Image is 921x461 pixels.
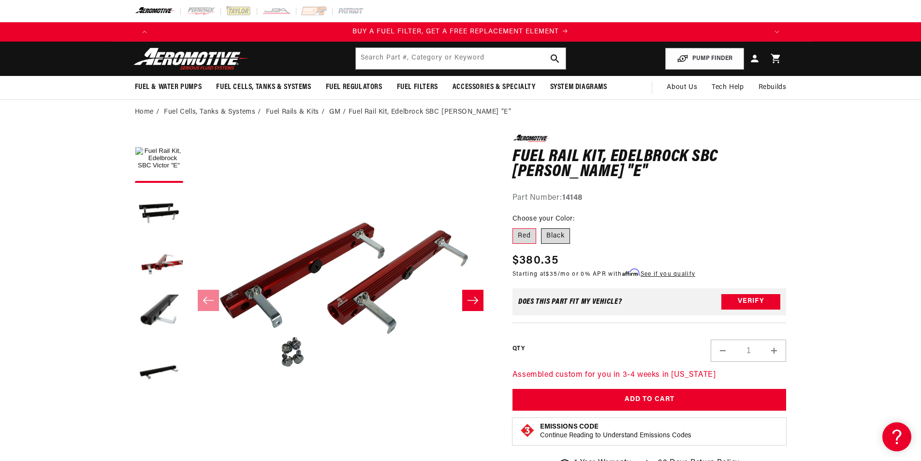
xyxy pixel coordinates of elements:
[512,192,787,205] div: Part Number:
[326,82,382,92] span: Fuel Regulators
[550,82,607,92] span: System Diagrams
[135,347,183,396] button: Load image 5 in gallery view
[540,423,599,431] strong: Emissions Code
[135,82,202,92] span: Fuel & Water Pumps
[712,82,744,93] span: Tech Help
[546,271,557,277] span: $35
[665,48,744,70] button: PUMP FINDER
[329,107,340,118] a: GM
[751,76,794,99] summary: Rebuilds
[216,82,311,92] span: Fuel Cells, Tanks & Systems
[541,228,570,244] label: Black
[445,76,543,99] summary: Accessories & Specialty
[135,107,154,118] a: Home
[512,149,787,180] h1: Fuel Rail Kit, Edelbrock SBC [PERSON_NAME] "E"
[759,82,787,93] span: Rebuilds
[397,82,438,92] span: Fuel Filters
[135,22,154,42] button: Translation missing: en.sections.announcements.previous_announcement
[131,47,252,70] img: Aeromotive
[641,271,695,277] a: See if you qualify - Learn more about Affirm Financing (opens in modal)
[518,298,622,306] div: Does This part fit My vehicle?
[135,294,183,342] button: Load image 4 in gallery view
[154,27,767,37] div: 2 of 4
[512,252,558,269] span: $380.35
[453,82,536,92] span: Accessories & Specialty
[135,188,183,236] button: Load image 2 in gallery view
[198,290,219,311] button: Slide left
[266,107,319,118] a: Fuel Rails & Kits
[128,76,209,99] summary: Fuel & Water Pumps
[721,294,780,310] button: Verify
[111,22,811,42] slideshow-component: Translation missing: en.sections.announcements.announcement_bar
[154,27,767,37] div: Announcement
[349,107,512,118] li: Fuel Rail Kit, Edelbrock SBC [PERSON_NAME] "E"
[164,107,263,118] li: Fuel Cells, Tanks & Systems
[540,431,691,440] p: Continue Reading to Understand Emissions Codes
[209,76,318,99] summary: Fuel Cells, Tanks & Systems
[512,345,525,353] label: QTY
[544,48,566,69] button: search button
[512,369,787,382] p: Assembled custom for you in 3-4 weeks in [US_STATE]
[520,423,535,438] img: Emissions code
[352,28,559,35] span: BUY A FUEL FILTER, GET A FREE REPLACEMENT ELEMENT
[319,76,390,99] summary: Fuel Regulators
[390,76,445,99] summary: Fuel Filters
[622,269,639,276] span: Affirm
[154,27,767,37] a: BUY A FUEL FILTER, GET A FREE REPLACEMENT ELEMENT
[512,269,695,279] p: Starting at /mo or 0% APR with .
[543,76,614,99] summary: System Diagrams
[512,214,575,224] legend: Choose your Color:
[356,48,566,69] input: Search by Part Number, Category or Keyword
[135,107,787,118] nav: breadcrumbs
[540,423,691,440] button: Emissions CodeContinue Reading to Understand Emissions Codes
[704,76,751,99] summary: Tech Help
[462,290,483,311] button: Slide right
[767,22,787,42] button: Translation missing: en.sections.announcements.next_announcement
[659,76,704,99] a: About Us
[135,241,183,289] button: Load image 3 in gallery view
[562,194,583,202] strong: 14148
[135,134,183,183] button: Load image 1 in gallery view
[512,389,787,411] button: Add to Cart
[667,84,697,91] span: About Us
[512,228,536,244] label: Red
